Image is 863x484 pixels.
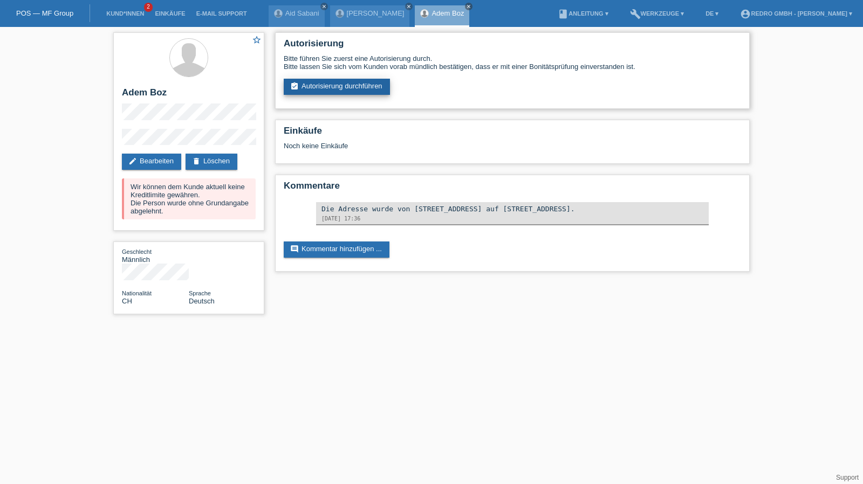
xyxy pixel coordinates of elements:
h2: Kommentare [284,181,741,197]
i: delete [192,157,201,165]
a: Support [836,474,859,481]
a: Adem Boz [432,9,464,17]
span: 2 [144,3,153,12]
a: E-Mail Support [191,10,252,17]
i: close [321,4,327,9]
span: Schweiz [122,297,132,305]
a: buildWerkzeuge ▾ [625,10,690,17]
i: close [406,4,412,9]
a: close [405,3,413,10]
a: Einkäufe [149,10,190,17]
span: Deutsch [189,297,215,305]
a: bookAnleitung ▾ [552,10,613,17]
a: close [320,3,328,10]
i: book [558,9,569,19]
a: assignment_turned_inAutorisierung durchführen [284,79,390,95]
i: edit [128,157,137,165]
a: Kund*innen [101,10,149,17]
div: [DATE] 17:36 [321,216,703,222]
a: editBearbeiten [122,154,181,170]
div: Männlich [122,247,189,264]
i: comment [290,245,299,253]
a: close [465,3,472,10]
i: account_circle [740,9,751,19]
span: Geschlecht [122,248,152,255]
a: Aid Sabani [285,9,319,17]
a: POS — MF Group [16,9,73,17]
span: Nationalität [122,290,152,296]
span: Sprache [189,290,211,296]
a: [PERSON_NAME] [347,9,405,17]
a: deleteLöschen [186,154,237,170]
div: Bitte führen Sie zuerst eine Autorisierung durch. Bitte lassen Sie sich vom Kunden vorab mündlich... [284,54,741,71]
a: account_circleRedro GmbH - [PERSON_NAME] ▾ [735,10,858,17]
a: commentKommentar hinzufügen ... [284,241,389,258]
i: build [630,9,641,19]
div: Die Adresse wurde von [STREET_ADDRESS] auf [STREET_ADDRESS]. [321,205,703,213]
h2: Einkäufe [284,126,741,142]
i: assignment_turned_in [290,82,299,91]
h2: Autorisierung [284,38,741,54]
i: star_border [252,35,262,45]
h2: Adem Boz [122,87,256,103]
div: Noch keine Einkäufe [284,142,741,158]
a: DE ▾ [700,10,724,17]
a: star_border [252,35,262,46]
i: close [466,4,471,9]
div: Wir können dem Kunde aktuell keine Kreditlimite gewähren. Die Person wurde ohne Grundangabe abgel... [122,178,256,219]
